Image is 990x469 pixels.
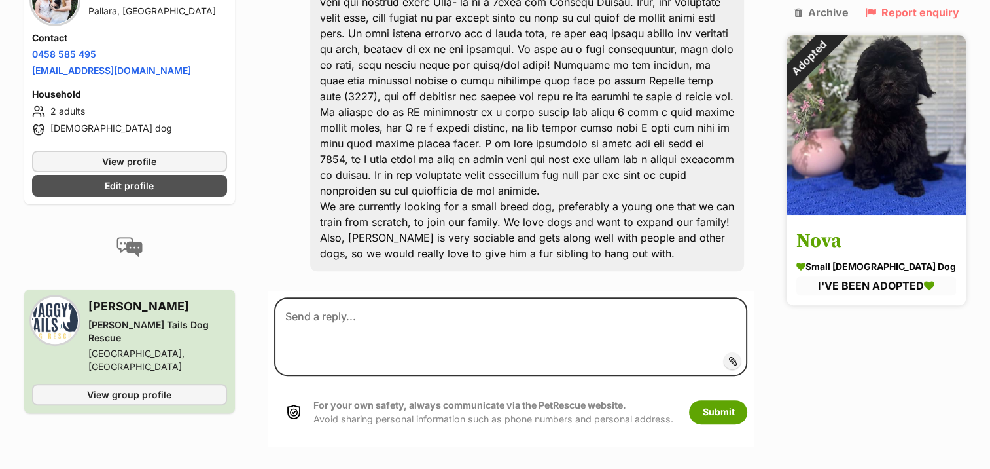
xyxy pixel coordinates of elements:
[689,400,747,424] button: Submit
[32,48,96,60] a: 0458 585 495
[88,347,227,373] div: [GEOGRAPHIC_DATA], [GEOGRAPHIC_DATA]
[88,297,227,316] h3: [PERSON_NAME]
[313,398,673,426] p: Avoid sharing personal information such as phone numbers and personal address.
[787,217,966,305] a: Nova small [DEMOGRAPHIC_DATA] Dog I'VE BEEN ADOPTED
[787,35,966,215] img: Nova
[32,384,227,405] a: View group profile
[32,31,227,45] h4: Contact
[796,227,956,257] h3: Nova
[796,277,956,295] div: I'VE BEEN ADOPTED
[32,297,78,343] img: Waggy Tails Dog Rescue profile pic
[88,5,216,18] div: Pallara, [GEOGRAPHIC_DATA]
[769,18,849,98] div: Adopted
[787,204,966,217] a: Adopted
[32,175,227,197] a: Edit profile
[102,155,156,168] span: View profile
[794,7,848,18] a: Archive
[116,237,143,257] img: conversation-icon-4a6f8262b818ee0b60e3300018af0b2d0b884aa5de6e9bcb8d3d4eeb1a70a7c4.svg
[32,151,227,172] a: View profile
[87,388,171,402] span: View group profile
[796,260,956,274] div: small [DEMOGRAPHIC_DATA] Dog
[313,400,626,411] strong: For your own safety, always communicate via the PetRescue website.
[32,65,191,76] a: [EMAIL_ADDRESS][DOMAIN_NAME]
[32,103,227,119] li: 2 adults
[88,318,227,345] div: [PERSON_NAME] Tails Dog Rescue
[32,88,227,101] h4: Household
[32,122,227,138] li: [DEMOGRAPHIC_DATA] dog
[105,179,154,193] span: Edit profile
[865,7,959,18] a: Report enquiry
